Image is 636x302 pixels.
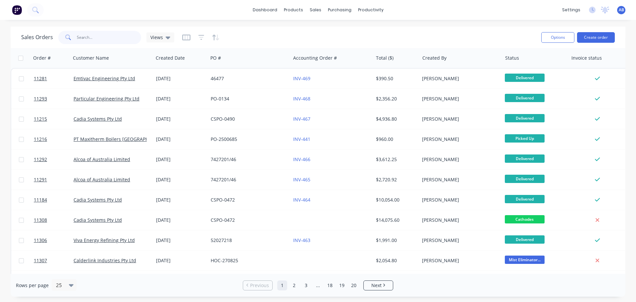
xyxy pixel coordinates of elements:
[74,257,136,264] a: Calderlink Industries Pty Ltd
[34,95,47,102] span: 11293
[422,95,496,102] div: [PERSON_NAME]
[74,116,122,122] a: Cadia Systems Pty Ltd
[293,136,310,142] a: INV-441
[505,154,545,163] span: Delivered
[293,116,310,122] a: INV-467
[34,109,74,129] a: 11215
[211,217,284,223] div: CSPO-0472
[325,5,355,15] div: purchasing
[505,55,519,61] div: Status
[211,95,284,102] div: PO-0134
[74,95,139,102] a: Particular Engineering Pty Ltd
[422,116,496,122] div: [PERSON_NAME]
[505,175,545,183] span: Delivered
[364,282,393,289] a: Next page
[211,257,284,264] div: HOC-270825
[376,156,415,163] div: $3,612.25
[249,5,281,15] a: dashboard
[541,32,574,43] button: Options
[12,5,22,15] img: Factory
[34,271,74,291] a: 11305
[156,55,185,61] div: Created Date
[34,129,74,149] a: 11216
[211,237,284,244] div: 52027218
[156,75,205,82] div: [DATE]
[422,75,496,82] div: [PERSON_NAME]
[293,55,337,61] div: Accounting Order #
[250,282,269,289] span: Previous
[211,116,284,122] div: CSPO-0490
[74,237,135,243] a: Viva Energy Refining Pty Ltd
[211,156,284,163] div: 7427201/46
[16,282,49,289] span: Rows per page
[73,55,109,61] div: Customer Name
[77,31,141,44] input: Search...
[34,210,74,230] a: 11308
[156,217,205,223] div: [DATE]
[34,190,74,210] a: 11184
[422,55,447,61] div: Created By
[577,32,615,43] button: Create order
[34,217,47,223] span: 11308
[156,257,205,264] div: [DATE]
[422,217,496,223] div: [PERSON_NAME]
[289,280,299,290] a: Page 2
[21,34,53,40] h1: Sales Orders
[376,237,415,244] div: $1,991.00
[301,280,311,290] a: Page 3
[376,257,415,264] div: $2,054.80
[34,251,74,271] a: 11307
[376,197,415,203] div: $10,054.00
[505,94,545,102] span: Delivered
[293,197,310,203] a: INV-464
[306,5,325,15] div: sales
[505,134,545,143] span: Picked Up
[34,136,47,143] span: 11216
[34,197,47,203] span: 11184
[277,280,287,290] a: Page 1 is your current page
[156,116,205,122] div: [DATE]
[293,75,310,82] a: INV-469
[150,34,163,41] span: Views
[156,156,205,163] div: [DATE]
[211,197,284,203] div: CSPO-0472
[422,237,496,244] div: [PERSON_NAME]
[34,170,74,190] a: 11291
[74,197,122,203] a: Cadia Systems Pty Ltd
[281,5,306,15] div: products
[355,5,387,15] div: productivity
[34,257,47,264] span: 11307
[371,282,382,289] span: Next
[156,237,205,244] div: [DATE]
[337,280,347,290] a: Page 19
[211,75,284,82] div: 46477
[571,55,602,61] div: Invoice status
[505,114,545,122] span: Delivered
[34,156,47,163] span: 11292
[313,280,323,290] a: Jump forward
[376,217,415,223] div: $14,075.60
[34,75,47,82] span: 11281
[376,116,415,122] div: $4,936.80
[376,95,415,102] div: $2,356.20
[505,195,545,203] span: Delivered
[376,136,415,143] div: $960.00
[376,75,415,82] div: $390.50
[293,95,310,102] a: INV-468
[240,280,396,290] ul: Pagination
[33,55,51,61] div: Order #
[349,280,359,290] a: Page 20
[422,257,496,264] div: [PERSON_NAME]
[74,136,168,142] a: PT Maxitherm Boilers [GEOGRAPHIC_DATA]
[559,5,584,15] div: settings
[376,176,415,183] div: $2,720.92
[74,75,135,82] a: Emtivac Engineering Pty Ltd
[293,176,310,183] a: INV-465
[34,89,74,109] a: 11293
[74,156,130,162] a: Alcoa of Australia Limited
[505,74,545,82] span: Delivered
[74,176,130,183] a: Alcoa of Australia Limited
[325,280,335,290] a: Page 18
[210,55,221,61] div: PO #
[505,215,545,223] span: Cathodes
